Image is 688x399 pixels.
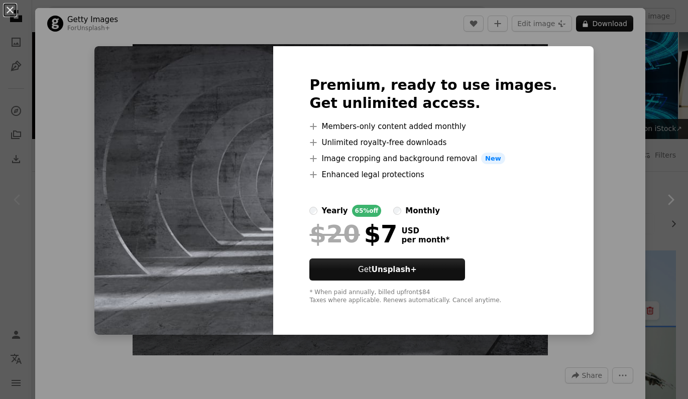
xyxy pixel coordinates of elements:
[352,205,382,217] div: 65% off
[393,207,401,215] input: monthly
[309,207,317,215] input: yearly65%off
[309,221,360,247] span: $20
[401,226,449,235] span: USD
[309,137,557,149] li: Unlimited royalty-free downloads
[94,46,273,335] img: premium_photo-1681400249470-3a8a3787ad6d
[309,258,465,281] button: GetUnsplash+
[321,205,348,217] div: yearly
[309,169,557,181] li: Enhanced legal protections
[309,120,557,132] li: Members-only content added monthly
[401,235,449,244] span: per month *
[309,289,557,305] div: * When paid annually, billed upfront $84 Taxes where applicable. Renews automatically. Cancel any...
[481,153,505,165] span: New
[309,221,397,247] div: $7
[405,205,440,217] div: monthly
[372,265,417,274] strong: Unsplash+
[309,153,557,165] li: Image cropping and background removal
[309,76,557,112] h2: Premium, ready to use images. Get unlimited access.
